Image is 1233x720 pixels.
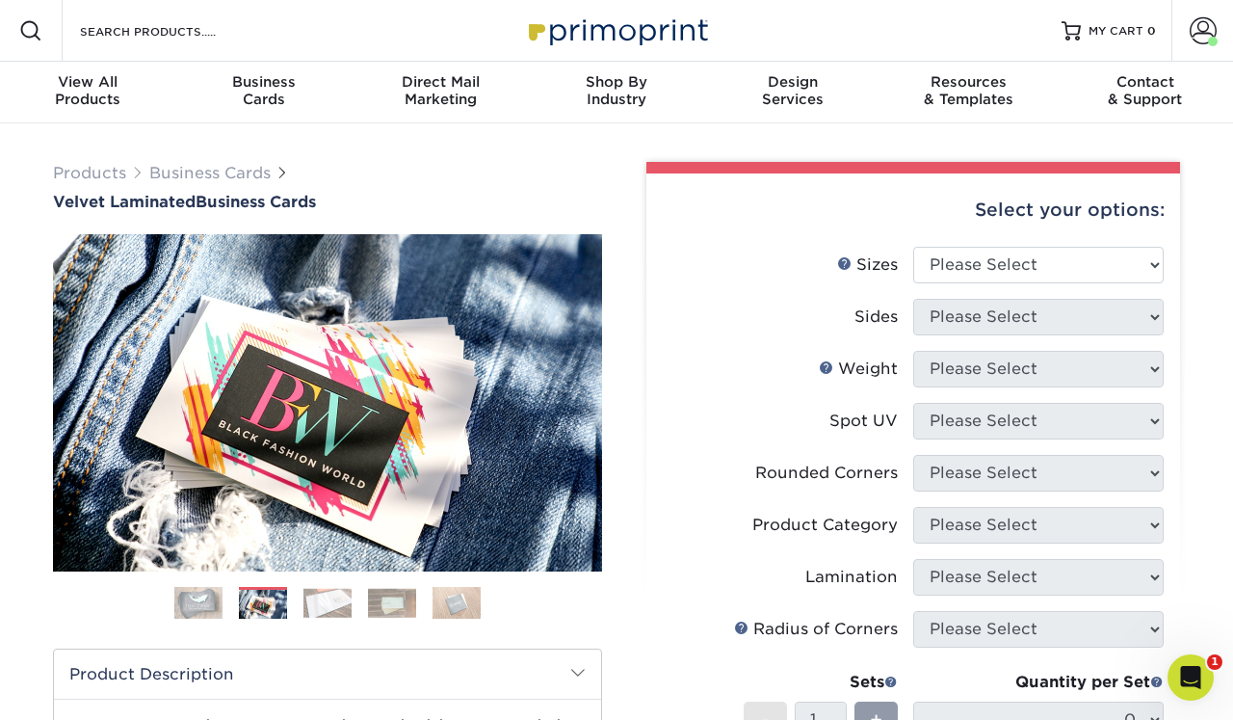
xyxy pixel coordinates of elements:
img: Business Cards 01 [174,579,223,627]
img: Business Cards 05 [433,586,481,620]
div: Sides [854,306,898,329]
h1: Business Cards [53,193,602,211]
img: Primoprint [520,10,713,51]
img: Velvet Laminated 02 [53,234,602,572]
a: BusinessCards [176,62,353,123]
iframe: Intercom live chat [1167,654,1214,701]
span: 1 [1207,654,1222,670]
a: Products [53,164,126,182]
span: Design [704,73,880,91]
span: MY CART [1089,23,1143,40]
span: Contact [1057,73,1233,91]
a: Direct MailMarketing [353,62,529,123]
span: Resources [880,73,1057,91]
a: DesignServices [704,62,880,123]
img: Business Cards 04 [368,588,416,618]
div: Services [704,73,880,108]
div: Lamination [805,566,898,589]
a: Contact& Support [1057,62,1233,123]
input: SEARCH PRODUCTS..... [78,19,266,42]
span: Direct Mail [353,73,529,91]
div: Radius of Corners [734,618,898,641]
div: & Templates [880,73,1057,108]
div: Quantity per Set [913,671,1164,694]
span: 0 [1147,24,1156,38]
div: Weight [819,358,898,381]
div: Cards [176,73,353,108]
span: Velvet Laminated [53,193,196,211]
img: Business Cards 03 [303,588,352,618]
a: Resources& Templates [880,62,1057,123]
div: Industry [529,73,705,108]
div: & Support [1057,73,1233,108]
div: Product Category [752,514,898,537]
a: Velvet LaminatedBusiness Cards [53,193,602,211]
div: Sizes [837,253,898,277]
div: Sets [744,671,898,694]
div: Select your options: [662,173,1165,247]
span: Business [176,73,353,91]
a: Shop ByIndustry [529,62,705,123]
span: Shop By [529,73,705,91]
div: Marketing [353,73,529,108]
div: Spot UV [829,410,898,433]
h2: Product Description [54,650,601,699]
div: Rounded Corners [755,462,898,485]
a: Business Cards [149,164,271,182]
img: Business Cards 02 [239,590,287,620]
